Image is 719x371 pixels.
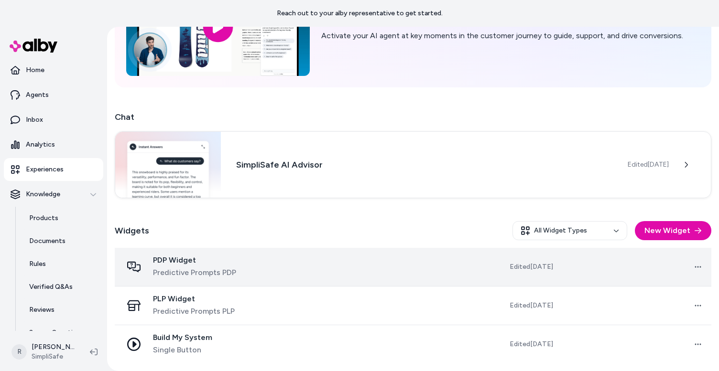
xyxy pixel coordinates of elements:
p: Knowledge [26,190,60,199]
span: SimpliSafe [32,352,75,361]
h3: SimpliSafe AI Advisor [236,158,612,171]
h2: Widgets [115,224,149,237]
p: Agents [26,90,49,100]
p: Experiences [26,165,64,174]
a: Experiences [4,158,103,181]
a: Home [4,59,103,82]
p: [PERSON_NAME] [32,342,75,352]
a: Documents [20,230,103,253]
span: Predictive Prompts PDP [153,267,236,278]
p: Survey Questions [29,328,84,338]
a: Survey Questions [20,321,103,344]
p: Reviews [29,305,54,315]
h2: Chat [115,110,711,124]
a: Products [20,207,103,230]
span: Single Button [153,344,212,356]
span: Edited [DATE] [510,301,553,310]
img: alby Logo [10,39,57,53]
a: Reviews [20,298,103,321]
button: All Widget Types [512,221,627,240]
a: Rules [20,253,103,276]
p: Inbox [26,115,43,125]
a: Chat widgetSimpliSafe AI AdvisorEdited[DATE] [115,131,711,198]
p: Rules [29,259,46,269]
span: Edited [DATE] [510,339,553,349]
button: New Widget [635,221,711,240]
a: Verified Q&As [20,276,103,298]
p: Analytics [26,140,55,149]
span: PDP Widget [153,255,236,265]
span: PLP Widget [153,294,235,304]
span: Edited [DATE] [510,262,553,272]
img: Chat widget [115,132,221,198]
p: Home [26,65,44,75]
button: R[PERSON_NAME]SimpliSafe [6,337,82,367]
a: Agents [4,84,103,106]
span: R [11,344,27,360]
p: Verified Q&As [29,282,73,292]
a: Inbox [4,108,103,131]
p: Activate your AI agent at key moments in the customer journey to guide, support, and drive conver... [321,30,683,42]
span: Predictive Prompts PLP [153,306,235,317]
span: Edited [DATE] [628,160,669,170]
p: Reach out to your alby representative to get started. [277,9,443,18]
a: Analytics [4,133,103,156]
p: Products [29,213,58,223]
span: Build My System [153,333,212,342]
p: Documents [29,236,65,246]
button: Knowledge [4,183,103,206]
